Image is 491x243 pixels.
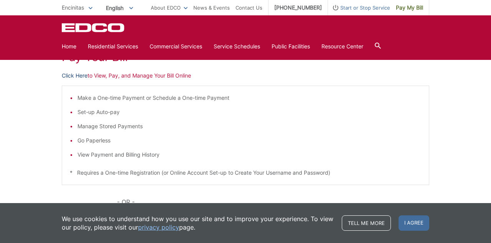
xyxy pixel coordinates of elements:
p: to View, Pay, and Manage Your Bill Online [62,71,429,80]
a: Public Facilities [272,42,310,51]
li: Make a One-time Payment or Schedule a One-time Payment [77,94,421,102]
li: Manage Stored Payments [77,122,421,131]
a: Residential Services [88,42,138,51]
li: Go Paperless [77,136,421,145]
a: Resource Center [321,42,363,51]
p: We use cookies to understand how you use our site and to improve your experience. To view our pol... [62,215,334,231]
a: Tell me more [342,215,391,231]
a: Contact Us [236,3,262,12]
li: View Payment and Billing History [77,150,421,159]
a: News & Events [193,3,230,12]
span: Pay My Bill [396,3,423,12]
span: I agree [399,215,429,231]
p: * Requires a One-time Registration (or Online Account Set-up to Create Your Username and Password) [70,169,421,177]
li: Set-up Auto-pay [77,108,421,116]
p: - OR - [117,197,429,207]
span: Encinitas [62,4,84,11]
a: Click Here [62,71,87,80]
span: English [100,2,139,14]
a: Home [62,42,76,51]
a: About EDCO [151,3,188,12]
a: Service Schedules [214,42,260,51]
a: EDCD logo. Return to the homepage. [62,23,125,32]
a: Commercial Services [150,42,202,51]
a: privacy policy [138,223,179,231]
